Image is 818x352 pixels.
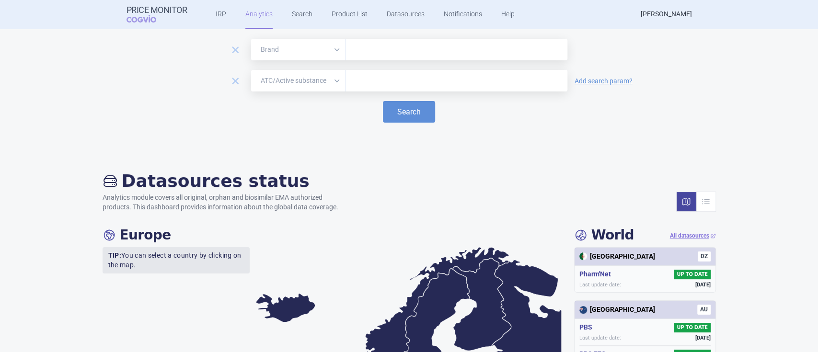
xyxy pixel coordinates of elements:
a: All datasources [670,232,716,240]
button: Search [383,101,435,123]
h2: Datasources status [103,170,348,191]
img: Algeria [579,252,587,260]
span: UP TO DATE [674,323,710,332]
strong: Price Monitor [127,5,187,15]
span: DZ [698,251,711,261]
strong: TIP: [108,251,121,259]
h4: World [574,227,634,243]
a: Add search param? [575,78,633,84]
p: You can select a country by clicking on the map. [103,247,250,273]
span: Last update date: [579,281,621,288]
span: [DATE] [695,281,711,288]
div: [GEOGRAPHIC_DATA] [579,305,655,315]
span: [DATE] [695,334,711,341]
h5: PBS [579,323,596,332]
h4: Europe [103,227,171,243]
div: [GEOGRAPHIC_DATA] [579,252,655,261]
a: Price MonitorCOGVIO [127,5,187,23]
img: Australia [579,306,587,314]
span: UP TO DATE [674,270,710,279]
span: AU [697,305,711,315]
span: Last update date: [579,334,621,341]
h5: Pharm'Net [579,270,615,279]
span: COGVIO [127,15,170,23]
p: Analytics module covers all original, orphan and biosimilar EMA authorized products. This dashboa... [103,193,348,212]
